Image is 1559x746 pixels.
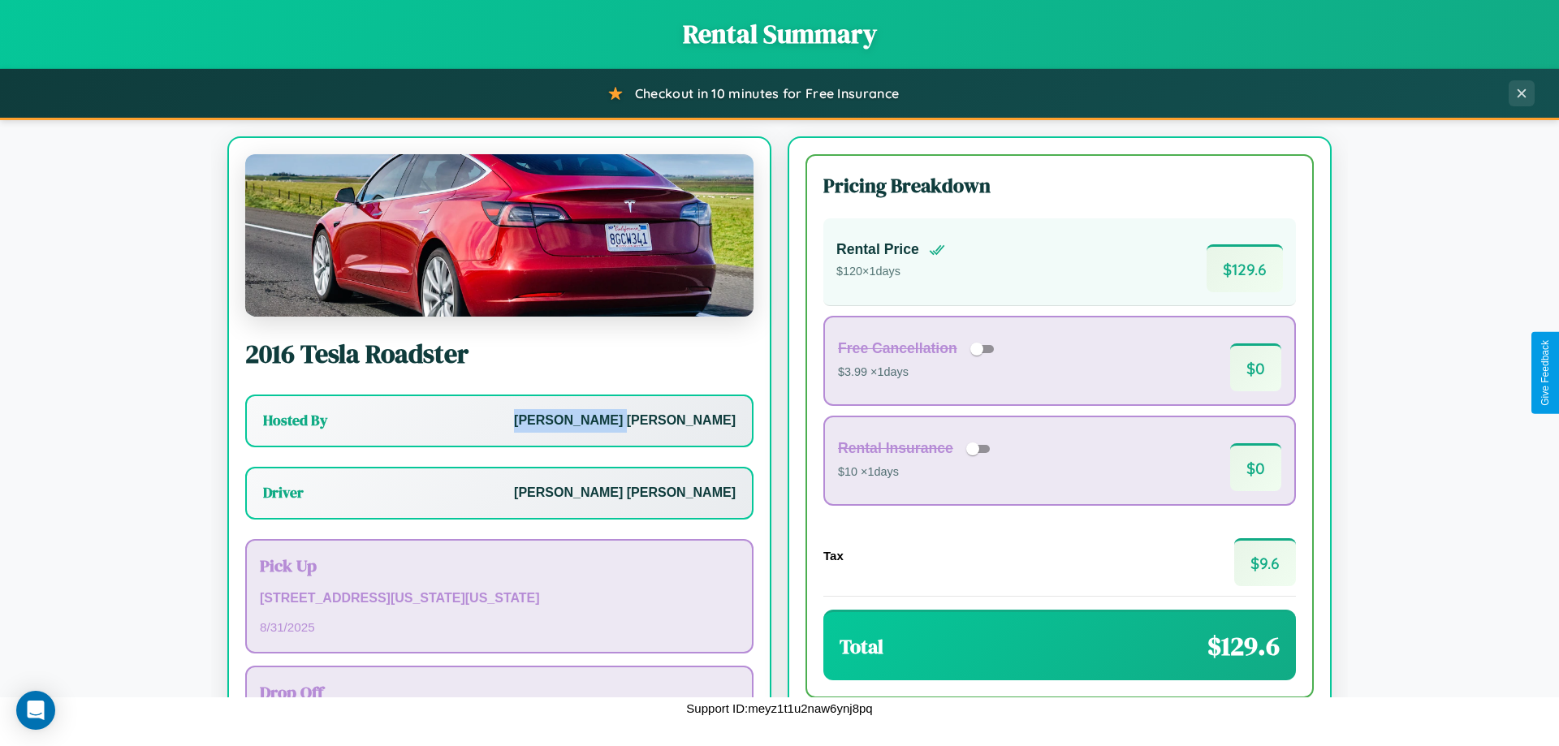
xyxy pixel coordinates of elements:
p: Support ID: meyz1t1u2naw6ynj8pq [686,697,872,719]
h4: Free Cancellation [838,340,957,357]
h3: Drop Off [260,680,739,704]
h3: Total [840,633,883,660]
img: Tesla Roadster [245,154,754,317]
div: Give Feedback [1540,340,1551,406]
span: $ 0 [1230,443,1281,491]
h3: Driver [263,483,304,502]
p: $ 120 × 1 days [836,261,945,282]
h4: Rental Insurance [838,440,953,457]
p: $10 × 1 days [838,462,995,483]
h3: Hosted By [263,411,327,430]
span: $ 9.6 [1234,538,1296,586]
p: 8 / 31 / 2025 [260,616,739,638]
h3: Pick Up [260,554,739,577]
span: $ 0 [1230,343,1281,391]
h3: Pricing Breakdown [823,172,1296,199]
p: [PERSON_NAME] [PERSON_NAME] [514,481,736,505]
p: [STREET_ADDRESS][US_STATE][US_STATE] [260,587,739,610]
span: $ 129.6 [1207,628,1280,664]
p: $3.99 × 1 days [838,362,1000,383]
h4: Rental Price [836,241,919,258]
span: $ 129.6 [1207,244,1283,292]
span: Checkout in 10 minutes for Free Insurance [635,85,899,101]
p: [PERSON_NAME] [PERSON_NAME] [514,409,736,433]
h4: Tax [823,549,844,563]
div: Open Intercom Messenger [16,691,55,730]
h1: Rental Summary [16,16,1543,52]
h2: 2016 Tesla Roadster [245,336,754,372]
